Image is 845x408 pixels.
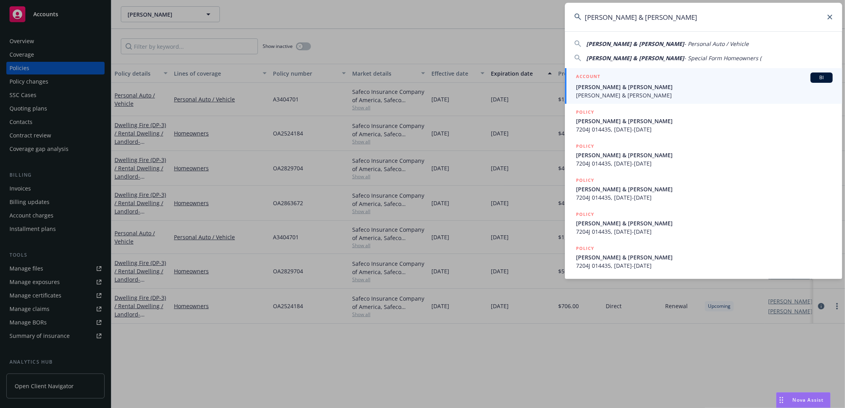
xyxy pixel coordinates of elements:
[565,104,842,138] a: POLICY[PERSON_NAME] & [PERSON_NAME]7204J 014435, [DATE]-[DATE]
[576,185,833,193] span: [PERSON_NAME] & [PERSON_NAME]
[576,117,833,125] span: [PERSON_NAME] & [PERSON_NAME]
[776,392,831,408] button: Nova Assist
[576,210,594,218] h5: POLICY
[565,68,842,104] a: ACCOUNTBI[PERSON_NAME] & [PERSON_NAME][PERSON_NAME] & [PERSON_NAME]
[576,108,594,116] h5: POLICY
[814,74,830,81] span: BI
[576,176,594,184] h5: POLICY
[565,3,842,31] input: Search...
[565,138,842,172] a: POLICY[PERSON_NAME] & [PERSON_NAME]7204J 014435, [DATE]-[DATE]
[576,261,833,270] span: 7204J 014435, [DATE]-[DATE]
[684,40,749,48] span: - Personal Auto / Vehicle
[576,91,833,99] span: [PERSON_NAME] & [PERSON_NAME]
[793,397,824,403] span: Nova Assist
[586,40,684,48] span: [PERSON_NAME] & [PERSON_NAME]
[565,240,842,274] a: POLICY[PERSON_NAME] & [PERSON_NAME]7204J 014435, [DATE]-[DATE]
[576,227,833,236] span: 7204J 014435, [DATE]-[DATE]
[576,253,833,261] span: [PERSON_NAME] & [PERSON_NAME]
[576,159,833,168] span: 7204J 014435, [DATE]-[DATE]
[565,206,842,240] a: POLICY[PERSON_NAME] & [PERSON_NAME]7204J 014435, [DATE]-[DATE]
[576,193,833,202] span: 7204J 014435, [DATE]-[DATE]
[776,393,786,408] div: Drag to move
[576,142,594,150] h5: POLICY
[576,125,833,133] span: 7204J 014435, [DATE]-[DATE]
[586,54,684,62] span: [PERSON_NAME] & [PERSON_NAME]
[576,219,833,227] span: [PERSON_NAME] & [PERSON_NAME]
[565,172,842,206] a: POLICY[PERSON_NAME] & [PERSON_NAME]7204J 014435, [DATE]-[DATE]
[576,83,833,91] span: [PERSON_NAME] & [PERSON_NAME]
[684,54,761,62] span: - Special Form Homeowners (
[576,151,833,159] span: [PERSON_NAME] & [PERSON_NAME]
[576,72,600,82] h5: ACCOUNT
[576,244,594,252] h5: POLICY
